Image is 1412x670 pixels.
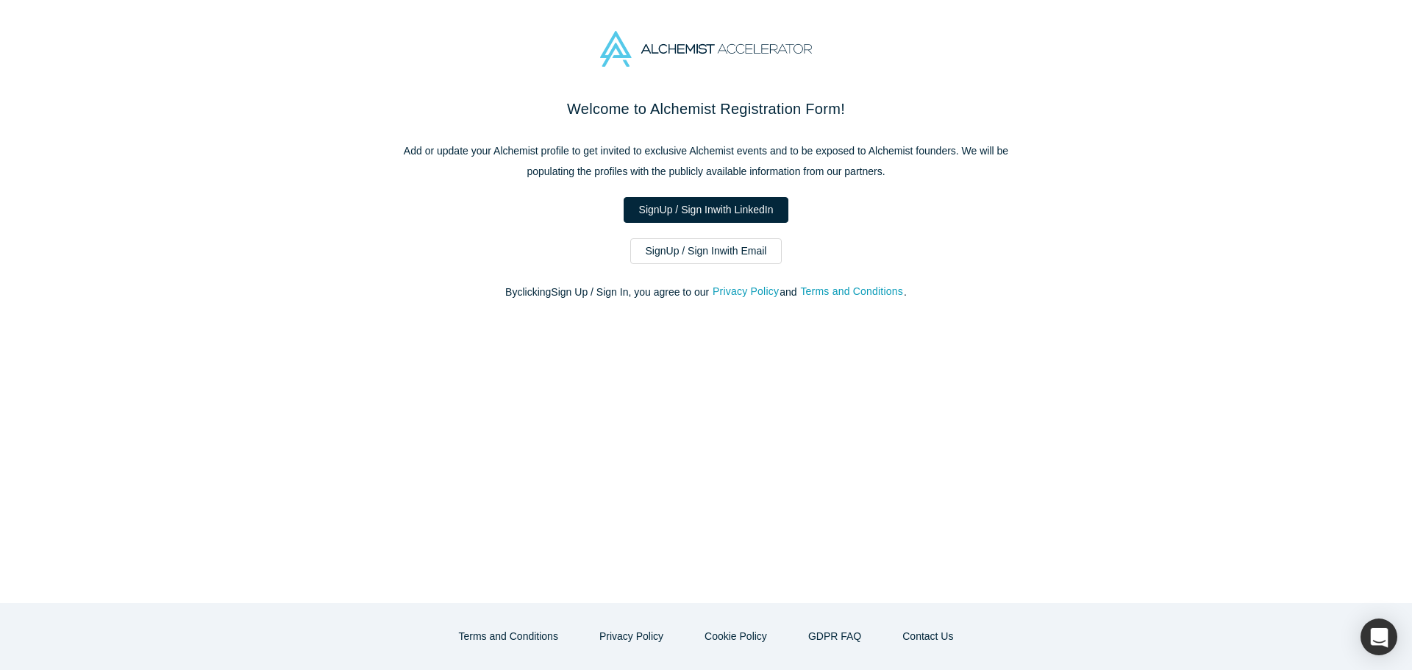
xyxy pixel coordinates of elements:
[397,98,1015,120] h2: Welcome to Alchemist Registration Form!
[689,624,782,649] button: Cookie Policy
[712,283,780,300] button: Privacy Policy
[624,197,789,223] a: SignUp / Sign Inwith LinkedIn
[887,624,969,649] a: Contact Us
[630,238,782,264] a: SignUp / Sign Inwith Email
[600,31,812,67] img: Alchemist Accelerator Logo
[793,624,877,649] a: GDPR FAQ
[799,283,904,300] button: Terms and Conditions
[397,285,1015,300] p: By clicking Sign Up / Sign In , you agree to our and .
[443,624,574,649] button: Terms and Conditions
[397,140,1015,182] p: Add or update your Alchemist profile to get invited to exclusive Alchemist events and to be expos...
[584,624,679,649] button: Privacy Policy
